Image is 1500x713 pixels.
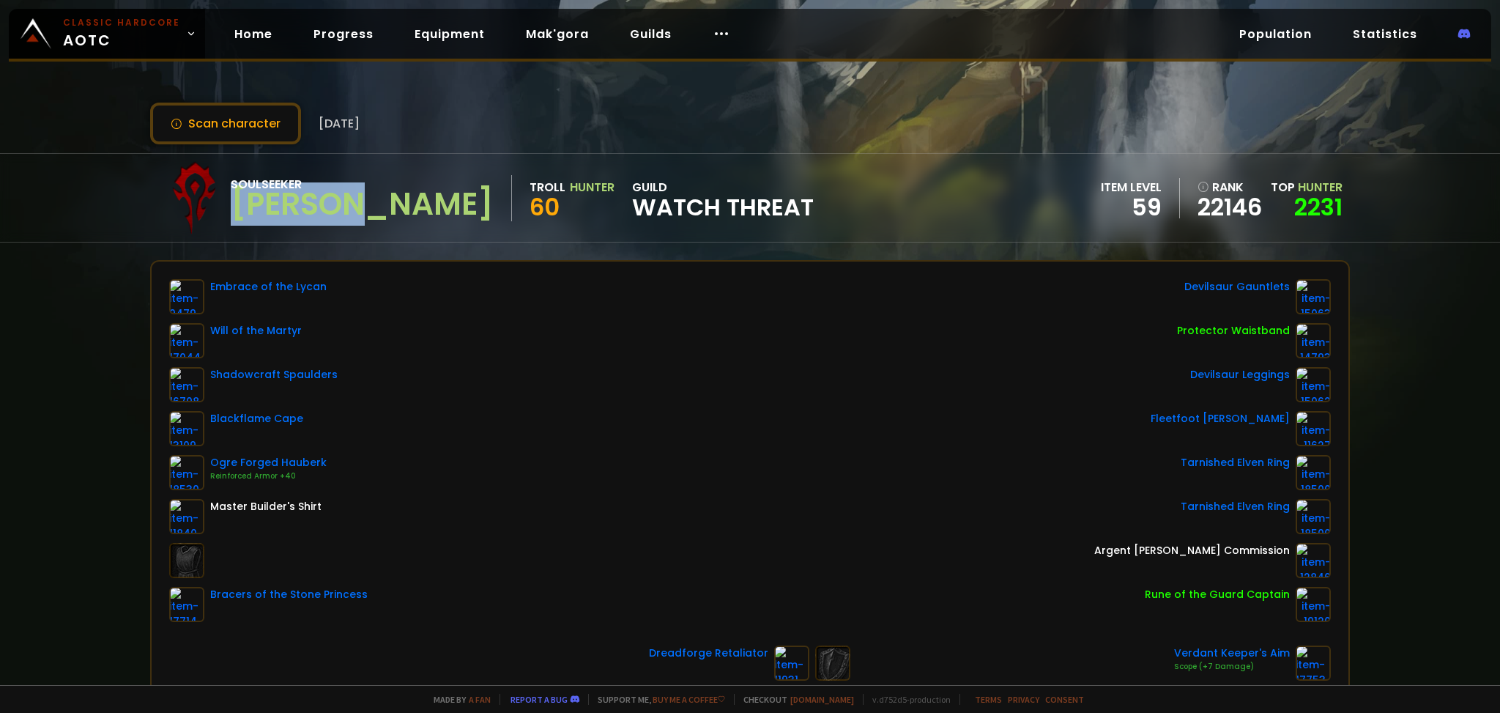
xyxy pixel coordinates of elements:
img: item-11931 [774,646,809,681]
a: Mak'gora [514,19,601,49]
img: item-17753 [1296,646,1331,681]
div: Protector Waistband [1177,323,1290,339]
a: Classic HardcoreAOTC [9,9,205,59]
div: Embrace of the Lycan [210,279,327,295]
span: 60 [530,191,560,223]
a: Home [223,19,284,49]
img: item-19120 [1296,587,1331,622]
div: Argent [PERSON_NAME] Commission [1094,543,1290,558]
img: item-18530 [169,455,204,490]
span: Hunter [1298,179,1343,196]
span: v. d752d5 - production [863,694,951,705]
div: Tarnished Elven Ring [1181,499,1290,514]
small: Classic Hardcore [63,16,180,29]
a: Statistics [1341,19,1429,49]
a: Guilds [618,19,683,49]
div: Ogre Forged Hauberk [210,455,327,470]
a: Buy me a coffee [653,694,725,705]
span: Checkout [734,694,854,705]
div: Devilsaur Gauntlets [1184,279,1290,295]
div: Devilsaur Leggings [1190,367,1290,383]
a: Privacy [1008,694,1039,705]
div: Will of the Martyr [210,323,302,339]
div: rank [1198,178,1262,196]
div: Verdant Keeper's Aim [1174,646,1290,661]
span: AOTC [63,16,180,51]
a: a fan [469,694,491,705]
div: [PERSON_NAME] [231,193,494,215]
a: 22146 [1198,196,1262,218]
div: Dreadforge Retaliator [649,646,768,661]
div: Top [1271,178,1343,196]
img: item-11627 [1296,411,1331,446]
div: Soulseeker [231,175,494,193]
img: item-12846 [1296,543,1331,578]
a: Progress [302,19,385,49]
div: Blackflame Cape [210,411,303,426]
button: Scan character [150,103,301,144]
img: item-17714 [169,587,204,622]
div: Tarnished Elven Ring [1181,455,1290,470]
img: item-18500 [1296,455,1331,490]
a: 2231 [1294,191,1343,223]
div: Hunter [570,178,615,196]
img: item-15063 [1296,279,1331,314]
a: Consent [1045,694,1084,705]
span: Made by [425,694,491,705]
a: Terms [975,694,1002,705]
a: Equipment [403,19,497,49]
img: item-17044 [169,323,204,358]
div: 59 [1101,196,1162,218]
div: Scope (+7 Damage) [1174,661,1290,673]
a: [DOMAIN_NAME] [790,694,854,705]
span: Support me, [588,694,725,705]
div: Master Builder's Shirt [210,499,322,514]
a: Report a bug [510,694,568,705]
img: item-18500 [1296,499,1331,534]
img: item-11840 [169,499,204,534]
div: guild [632,178,814,218]
img: item-16708 [169,367,204,402]
img: item-14793 [1296,323,1331,358]
div: Shadowcraft Spaulders [210,367,338,383]
div: Rune of the Guard Captain [1145,587,1290,602]
img: item-13109 [169,411,204,446]
img: item-15062 [1296,367,1331,402]
span: Watch Threat [632,196,814,218]
div: Troll [530,178,565,196]
div: Fleetfoot [PERSON_NAME] [1151,411,1290,426]
div: Bracers of the Stone Princess [210,587,368,602]
div: item level [1101,178,1162,196]
span: [DATE] [319,114,360,133]
img: item-9479 [169,279,204,314]
div: Reinforced Armor +40 [210,470,327,482]
a: Population [1228,19,1323,49]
